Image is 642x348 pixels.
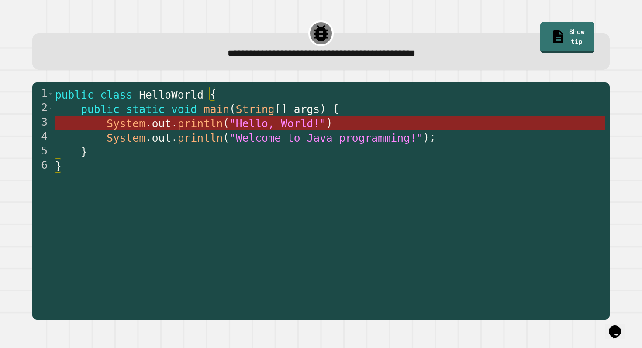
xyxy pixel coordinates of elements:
[540,22,594,53] a: Show tip
[32,130,53,144] div: 4
[126,103,165,116] span: static
[100,89,133,101] span: class
[48,101,53,116] span: Toggle code folding, rows 2 through 5
[81,103,120,116] span: public
[32,116,53,130] div: 3
[204,103,229,116] span: main
[32,144,53,159] div: 5
[152,117,171,130] span: out
[605,313,633,339] iframe: chat widget
[294,103,320,116] span: args
[236,103,275,116] span: String
[107,132,145,144] span: System
[171,103,197,116] span: void
[229,117,326,130] span: "Hello, World!"
[178,132,223,144] span: println
[178,117,223,130] span: println
[107,117,145,130] span: System
[55,89,94,101] span: public
[139,89,204,101] span: HelloWorld
[152,132,171,144] span: out
[32,159,53,173] div: 6
[229,132,423,144] span: "Welcome to Java programming!"
[32,87,53,101] div: 1
[48,87,53,101] span: Toggle code folding, rows 1 through 6
[32,101,53,116] div: 2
